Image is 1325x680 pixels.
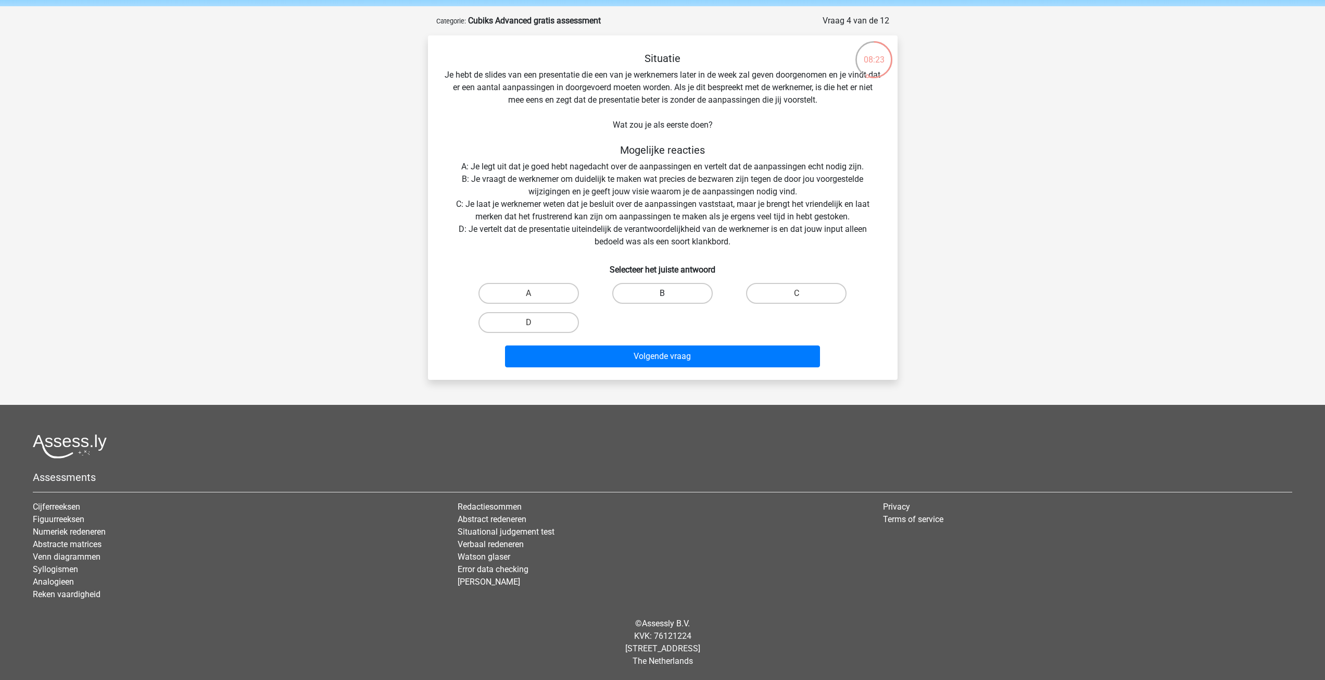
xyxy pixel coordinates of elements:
[612,283,713,304] label: B
[33,564,78,574] a: Syllogismen
[458,539,524,549] a: Verbaal redeneren
[642,619,690,628] a: Assessly B.V.
[33,577,74,587] a: Analogieen
[33,539,102,549] a: Abstracte matrices
[883,514,943,524] a: Terms of service
[445,256,881,275] h6: Selecteer het juiste antwoord
[445,52,881,65] h5: Situatie
[458,502,522,512] a: Redactiesommen
[33,434,107,459] img: Assessly logo
[33,471,1292,484] h5: Assessments
[883,502,910,512] a: Privacy
[854,40,893,66] div: 08:23
[33,502,80,512] a: Cijferreeksen
[458,514,526,524] a: Abstract redeneren
[746,283,847,304] label: C
[436,17,466,25] small: Categorie:
[458,527,554,537] a: Situational judgement test
[505,345,820,367] button: Volgende vraag
[432,52,893,372] div: Je hebt de slides van een presentatie die een van je werknemers later in de week zal geven doorge...
[823,15,889,27] div: Vraag 4 van de 12
[458,552,510,562] a: Watson glaser
[25,609,1300,676] div: © KVK: 76121224 [STREET_ADDRESS] The Netherlands
[33,589,100,599] a: Reken vaardigheid
[468,16,601,26] strong: Cubiks Advanced gratis assessment
[33,527,106,537] a: Numeriek redeneren
[458,564,528,574] a: Error data checking
[478,283,579,304] label: A
[478,312,579,333] label: D
[458,577,520,587] a: [PERSON_NAME]
[33,552,100,562] a: Venn diagrammen
[445,144,881,156] h5: Mogelijke reacties
[33,514,84,524] a: Figuurreeksen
